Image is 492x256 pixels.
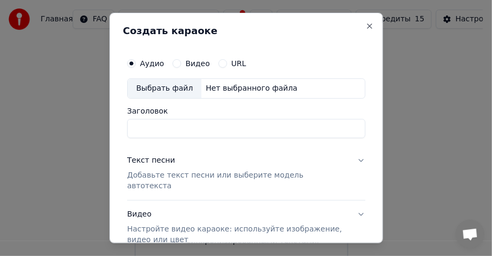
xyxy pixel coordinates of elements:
[231,60,246,67] label: URL
[123,26,370,36] h2: Создать караоке
[128,79,201,98] div: Выбрать файл
[201,83,302,94] div: Нет выбранного файла
[127,107,365,115] label: Заголовок
[127,155,175,166] div: Текст песни
[127,147,365,200] button: Текст песниДобавьте текст песни или выберите модель автотекста
[127,224,348,245] p: Настройте видео караоке: используйте изображение, видео или цвет
[185,60,210,67] label: Видео
[127,201,365,254] button: ВидеоНастройте видео караоке: используйте изображение, видео или цвет
[140,60,164,67] label: Аудио
[127,209,348,245] div: Видео
[127,170,348,191] p: Добавьте текст песни или выберите модель автотекста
